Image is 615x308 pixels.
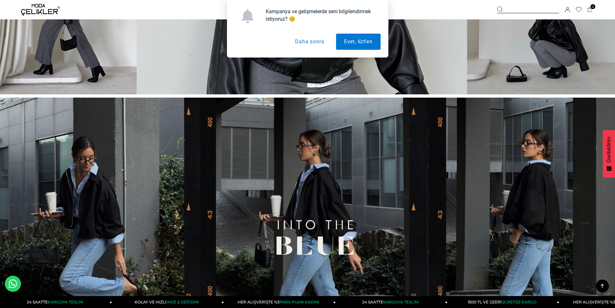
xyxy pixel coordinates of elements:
[447,296,559,308] a: 1500 TL VE ÜZERİÜCRETSİZ KARGO
[606,137,612,163] span: Geribildirim
[261,8,381,23] div: Kampanya ve gelişmelerde seni bilgilendirmek istiyoruz? 😊
[166,300,199,304] span: İADE & DEĞİŞİM!
[383,300,418,304] span: KARGOYA TESLİM
[336,34,381,50] button: Evet, lütfen
[224,296,335,308] a: HER ALIŞVERİŞTE %3PARA PUAN KAZAN
[48,300,83,304] span: KARGOYA TESLİM
[280,300,319,304] span: PARA PUAN KAZAN
[501,300,537,304] span: ÜCRETSİZ KARGO
[240,9,255,23] img: notification icon
[0,296,112,308] a: 24 SAATTEKARGOYA TESLİM
[603,130,615,178] button: Geribildirim - Show survey
[112,296,224,308] a: KOLAY VE HIZLIİADE & DEĞİŞİM!
[336,296,447,308] a: 24 SAATTEKARGOYA TESLİM
[287,34,332,50] button: Daha sonra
